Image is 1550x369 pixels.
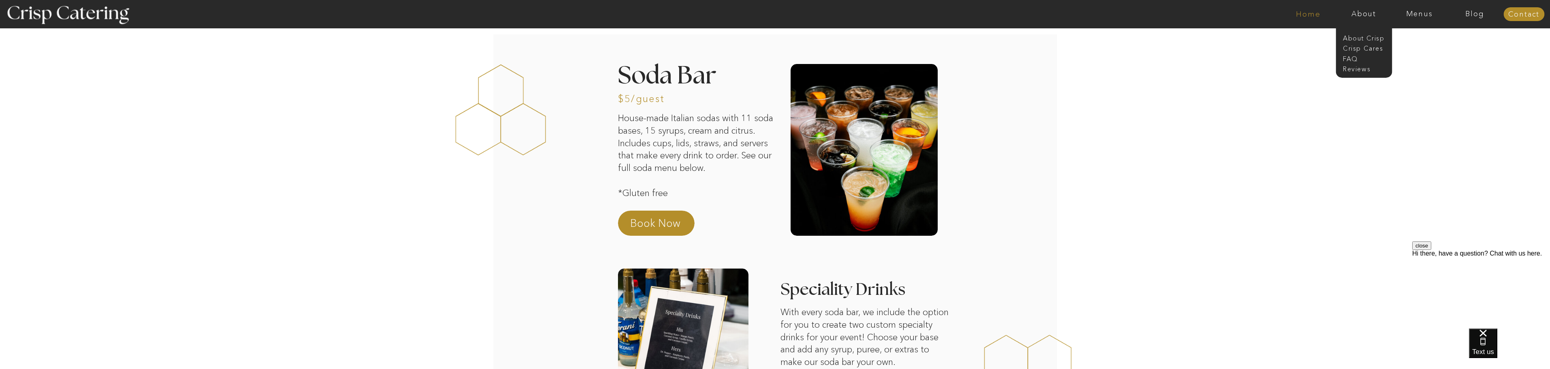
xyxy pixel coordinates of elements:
[1343,44,1390,51] a: Crisp Cares
[1503,11,1544,19] a: Contact
[1412,241,1550,339] iframe: podium webchat widget prompt
[1392,10,1447,18] a: Menus
[1343,54,1383,62] a: faq
[1469,328,1550,369] iframe: podium webchat widget bubble
[1343,34,1390,41] a: About Crisp
[618,112,774,198] p: House-made Italian sodas with 11 soda bases, 15 syrups, cream and citrus. Includes cups, lids, st...
[618,94,664,102] h3: $5/guest
[780,282,1039,289] h3: Speciality Drinks
[630,216,701,235] a: Book Now
[1336,10,1392,18] a: About
[1281,10,1336,18] a: Home
[1447,10,1503,18] a: Blog
[618,64,774,85] h2: Soda Bar
[1343,64,1383,72] a: Reviews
